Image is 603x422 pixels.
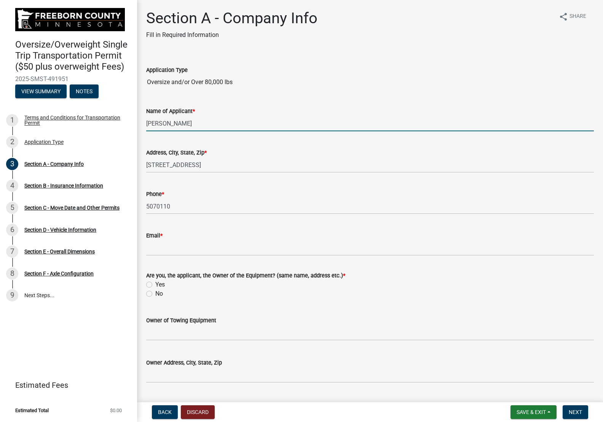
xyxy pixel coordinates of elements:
[6,114,18,126] div: 1
[146,192,164,197] label: Phone
[6,224,18,236] div: 6
[146,68,188,73] label: Application Type
[15,408,49,413] span: Estimated Total
[110,408,122,413] span: $0.00
[24,161,84,167] div: Section A - Company Info
[569,409,582,415] span: Next
[510,405,557,419] button: Save & Exit
[15,84,67,98] button: View Summary
[15,75,122,83] span: 2025-SMST-491951
[146,273,345,279] label: Are you, the applicant, the Owner of the Equipment? (same name, address etc.)
[563,405,588,419] button: Next
[155,280,165,289] label: Yes
[6,289,18,301] div: 9
[146,9,317,27] h1: Section A - Company Info
[15,39,131,72] h4: Oversize/Overweight Single Trip Transportation Permit ($50 plus overweight Fees)
[152,405,178,419] button: Back
[24,115,125,126] div: Terms and Conditions for Transportation Permit
[146,30,317,40] p: Fill in Required Information
[70,84,99,98] button: Notes
[158,409,172,415] span: Back
[6,268,18,280] div: 8
[6,136,18,148] div: 2
[146,109,195,114] label: Name of Applicant
[146,150,207,156] label: Address, City, State, Zip
[24,271,94,276] div: Section F - Axle Configuration
[146,233,163,239] label: Email
[553,9,592,24] button: shareShare
[24,183,103,188] div: Section B - Insurance Information
[6,180,18,192] div: 4
[517,409,546,415] span: Save & Exit
[155,289,163,298] label: No
[15,89,67,95] wm-modal-confirm: Summary
[6,377,125,393] a: Estimated Fees
[24,249,95,254] div: Section E - Overall Dimensions
[70,89,99,95] wm-modal-confirm: Notes
[6,245,18,258] div: 7
[15,8,125,31] img: Freeborn County, Minnesota
[569,12,586,21] span: Share
[6,202,18,214] div: 5
[6,158,18,170] div: 3
[146,360,222,366] label: Owner Address, City, State, Zip
[24,139,64,145] div: Application Type
[24,227,96,232] div: Section D - Vehicle Information
[146,318,216,323] label: Owner of Towing Equipment
[181,405,215,419] button: Discard
[559,12,568,21] i: share
[24,205,120,210] div: Section C - Move Date and Other Permits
